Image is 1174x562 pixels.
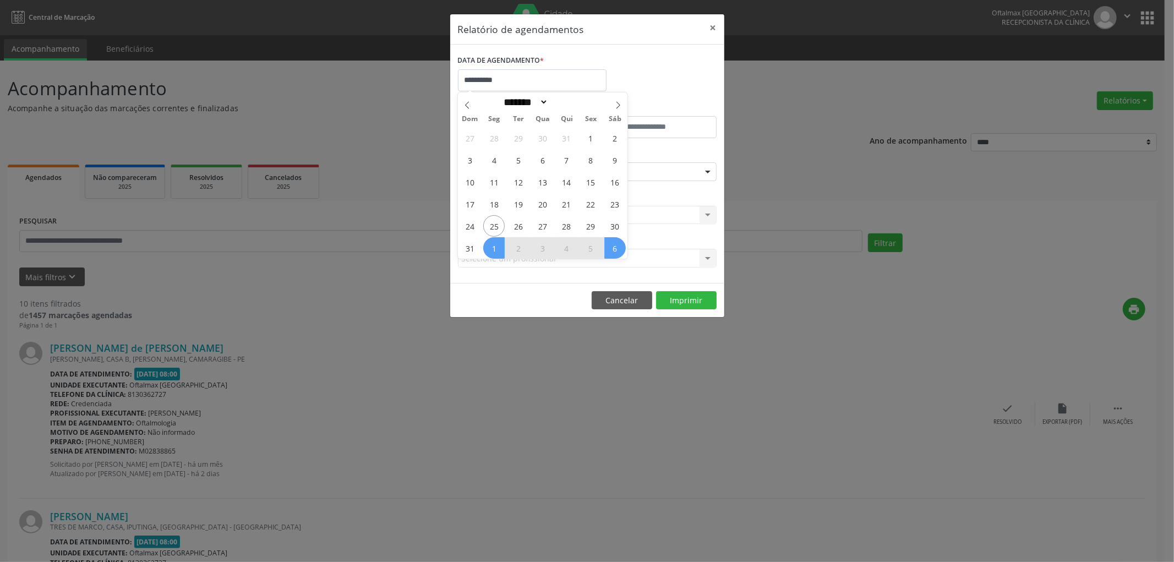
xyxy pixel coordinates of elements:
[507,149,529,171] span: Agosto 5, 2025
[507,215,529,237] span: Agosto 26, 2025
[604,215,626,237] span: Agosto 30, 2025
[483,127,505,149] span: Julho 28, 2025
[592,291,652,310] button: Cancelar
[458,22,584,36] h5: Relatório de agendamentos
[604,237,626,259] span: Setembro 6, 2025
[604,171,626,193] span: Agosto 16, 2025
[556,237,577,259] span: Setembro 4, 2025
[580,149,602,171] span: Agosto 8, 2025
[603,116,627,123] span: Sáb
[458,116,482,123] span: Dom
[459,171,480,193] span: Agosto 10, 2025
[483,215,505,237] span: Agosto 25, 2025
[459,127,480,149] span: Julho 27, 2025
[507,127,529,149] span: Julho 29, 2025
[532,171,553,193] span: Agosto 13, 2025
[459,193,480,215] span: Agosto 17, 2025
[459,215,480,237] span: Agosto 24, 2025
[483,193,505,215] span: Agosto 18, 2025
[507,193,529,215] span: Agosto 19, 2025
[483,149,505,171] span: Agosto 4, 2025
[532,237,553,259] span: Setembro 3, 2025
[531,116,555,123] span: Qua
[532,149,553,171] span: Agosto 6, 2025
[604,193,626,215] span: Agosto 23, 2025
[483,171,505,193] span: Agosto 11, 2025
[556,171,577,193] span: Agosto 14, 2025
[580,193,602,215] span: Agosto 22, 2025
[500,96,549,108] select: Month
[590,99,717,116] label: ATÉ
[604,127,626,149] span: Agosto 2, 2025
[532,215,553,237] span: Agosto 27, 2025
[507,237,529,259] span: Setembro 2, 2025
[506,116,531,123] span: Ter
[580,127,602,149] span: Agosto 1, 2025
[483,237,505,259] span: Setembro 1, 2025
[548,96,585,108] input: Year
[482,116,506,123] span: Seg
[556,215,577,237] span: Agosto 28, 2025
[556,149,577,171] span: Agosto 7, 2025
[556,193,577,215] span: Agosto 21, 2025
[532,193,553,215] span: Agosto 20, 2025
[459,149,480,171] span: Agosto 3, 2025
[580,171,602,193] span: Agosto 15, 2025
[532,127,553,149] span: Julho 30, 2025
[604,149,626,171] span: Agosto 9, 2025
[507,171,529,193] span: Agosto 12, 2025
[580,237,602,259] span: Setembro 5, 2025
[555,116,579,123] span: Qui
[459,237,480,259] span: Agosto 31, 2025
[580,215,602,237] span: Agosto 29, 2025
[579,116,603,123] span: Sex
[556,127,577,149] span: Julho 31, 2025
[656,291,717,310] button: Imprimir
[702,14,724,41] button: Close
[458,52,544,69] label: DATA DE AGENDAMENTO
